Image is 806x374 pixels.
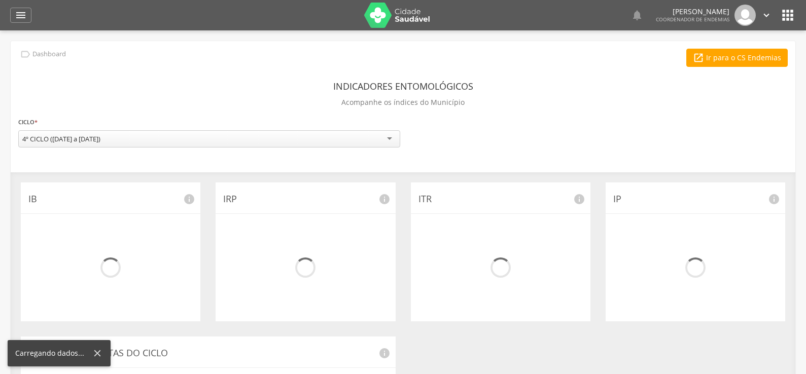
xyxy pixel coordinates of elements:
[15,9,27,21] i: 
[378,193,391,205] i: info
[656,16,729,23] span: Coordenador de Endemias
[341,95,465,109] p: Acompanhe os índices do Município
[333,77,473,95] header: Indicadores Entomológicos
[32,50,66,58] p: Dashboard
[631,5,643,26] a: 
[613,193,778,206] p: IP
[20,49,31,60] i: 
[10,8,31,23] a: 
[378,347,391,359] i: info
[223,193,388,206] p: IRP
[656,8,729,15] p: [PERSON_NAME]
[686,49,788,67] a: Ir para o CS Endemias
[631,9,643,21] i: 
[780,7,796,23] i: 
[693,52,704,63] i: 
[418,193,583,206] p: ITR
[28,193,193,206] p: IB
[18,117,38,128] label: Ciclo
[573,193,585,205] i: info
[15,348,92,358] div: Carregando dados...
[761,10,772,21] i: 
[768,193,780,205] i: info
[22,134,100,143] div: 4º CICLO ([DATE] a [DATE])
[28,347,388,360] p: Histórico de Visitas do Ciclo
[183,193,195,205] i: info
[761,5,772,26] a: 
